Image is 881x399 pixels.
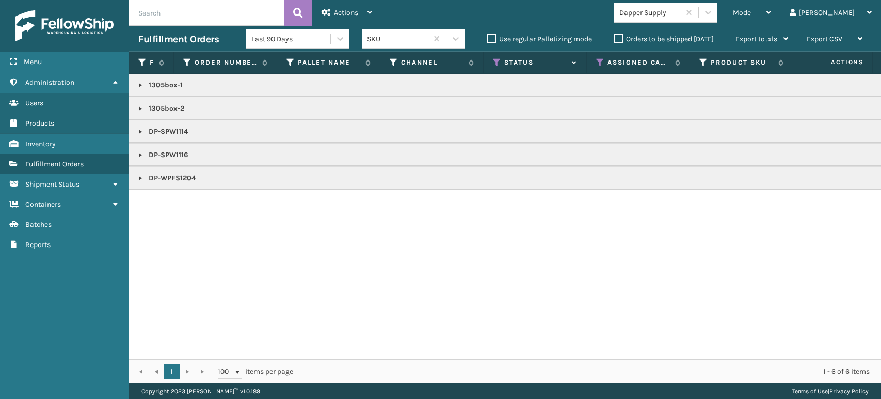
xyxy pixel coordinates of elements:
p: Copyright 2023 [PERSON_NAME]™ v 1.0.189 [141,383,260,399]
div: | [792,383,869,399]
span: Actions [798,54,870,71]
span: Export CSV [807,35,842,43]
span: Users [25,99,43,108]
span: Reports [25,240,51,249]
label: Use regular Palletizing mode [487,35,592,43]
label: Assigned Carrier Service [607,58,670,67]
div: Dapper Supply [619,7,681,18]
label: Product SKU [711,58,773,67]
div: 1 - 6 of 6 items [308,366,870,377]
label: Order Number [195,58,257,67]
span: Menu [24,57,42,66]
label: Pallet Name [298,58,360,67]
a: 1 [164,364,180,379]
div: Last 90 Days [251,34,331,44]
label: Orders to be shipped [DATE] [614,35,714,43]
span: Administration [25,78,74,87]
span: Containers [25,200,61,209]
img: logo [15,10,114,41]
span: Products [25,119,54,128]
span: Export to .xls [735,35,777,43]
a: Privacy Policy [829,388,869,395]
label: Fulfillment Order Id [150,58,154,67]
h3: Fulfillment Orders [138,33,219,45]
span: Fulfillment Orders [25,160,84,168]
a: Terms of Use [792,388,828,395]
span: Batches [25,220,52,229]
label: Status [504,58,567,67]
span: 100 [218,366,233,377]
div: SKU [367,34,428,44]
label: Channel [401,58,463,67]
span: Inventory [25,140,56,148]
span: Mode [733,8,751,17]
span: Actions [334,8,358,17]
span: items per page [218,364,293,379]
span: Shipment Status [25,180,79,189]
